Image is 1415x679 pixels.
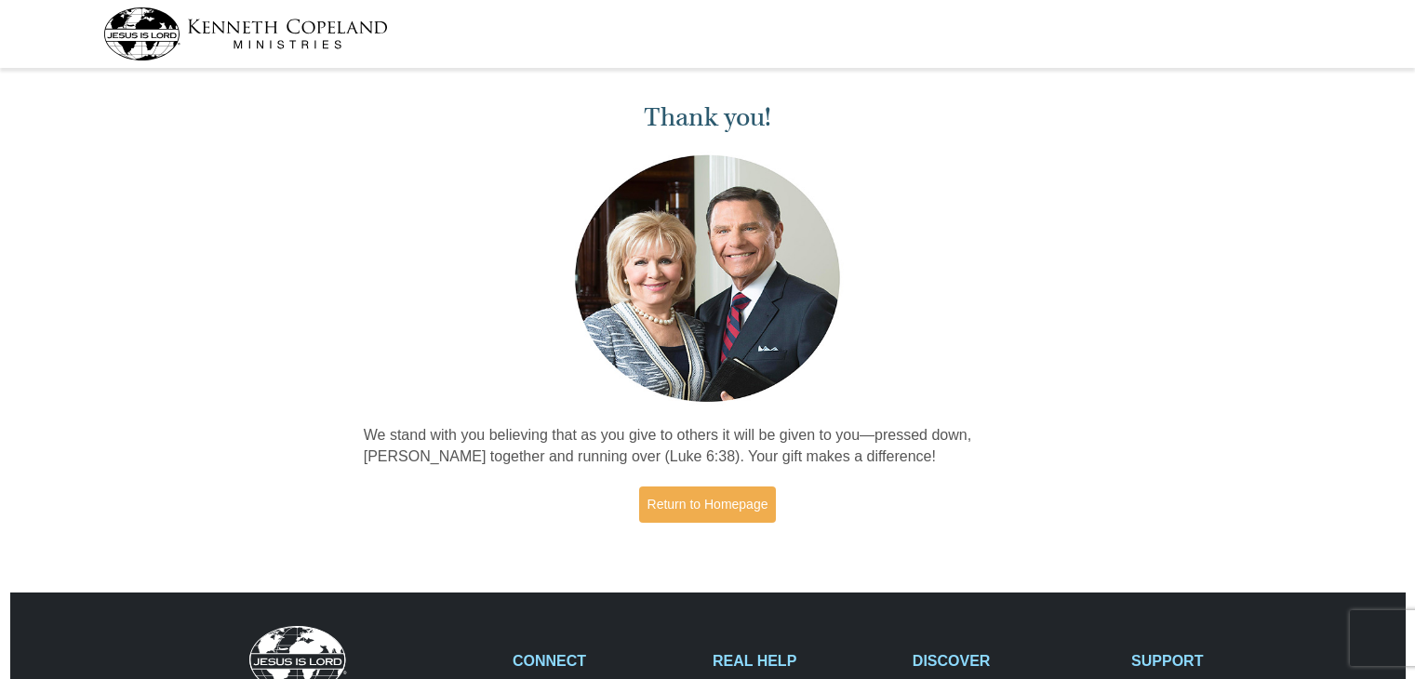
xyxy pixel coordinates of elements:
h2: CONNECT [513,652,693,670]
h2: DISCOVER [913,652,1112,670]
h1: Thank you! [364,102,1052,133]
h2: REAL HELP [713,652,893,670]
a: Return to Homepage [639,486,777,523]
img: kcm-header-logo.svg [103,7,388,60]
p: We stand with you believing that as you give to others it will be given to you—pressed down, [PER... [364,425,1052,468]
h2: SUPPORT [1131,652,1312,670]
img: Kenneth and Gloria [570,151,845,406]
